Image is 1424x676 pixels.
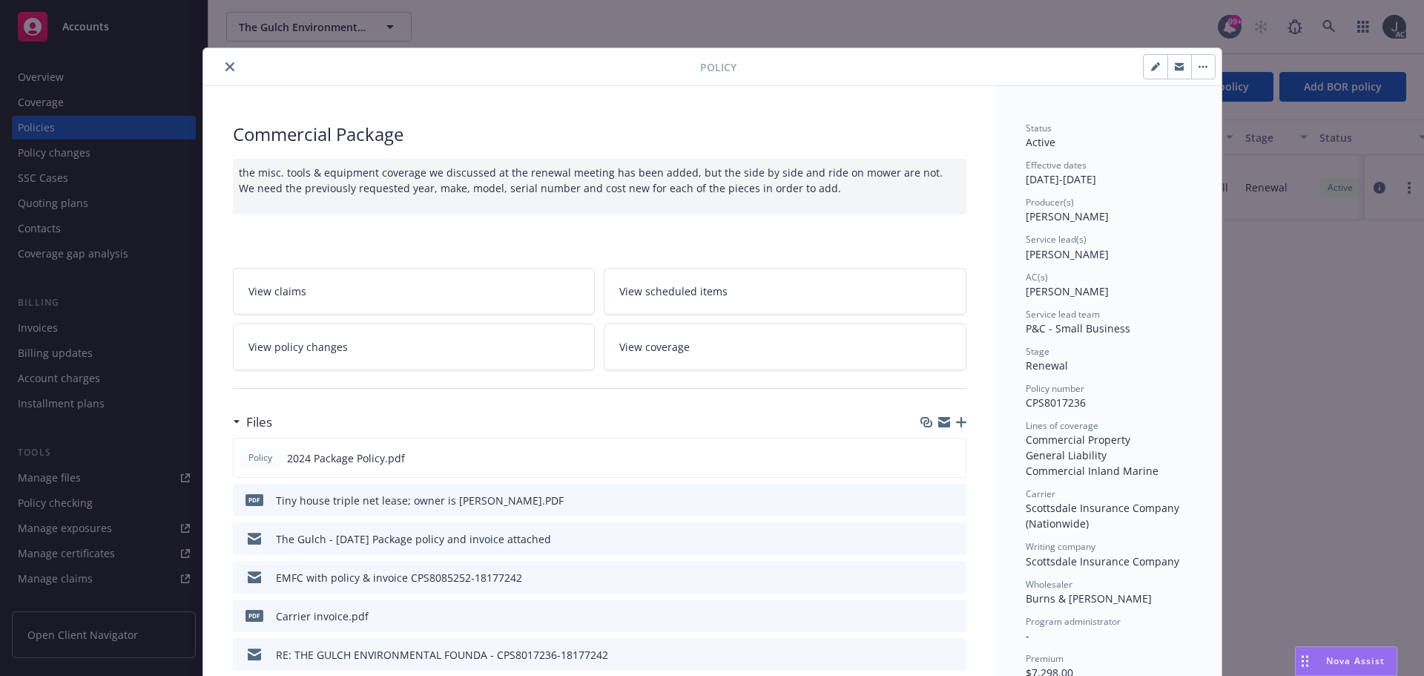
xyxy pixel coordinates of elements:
[604,324,966,370] a: View coverage
[1026,629,1029,643] span: -
[233,413,272,432] div: Files
[233,324,596,370] a: View policy changes
[1026,591,1152,606] span: Burns & [PERSON_NAME]
[1026,122,1052,134] span: Status
[947,570,960,585] button: preview file
[287,450,405,466] span: 2024 Package Policy.pdf
[1026,463,1192,479] div: Commercial Inland Marine
[276,570,522,585] div: EMFC with policy & invoice CPS8085252-18177242
[221,58,239,76] button: close
[1026,358,1068,373] span: Renewal
[1026,271,1048,283] span: AC(s)
[604,268,966,315] a: View scheduled items
[1026,209,1109,223] span: [PERSON_NAME]
[1026,540,1095,553] span: Writing company
[1026,284,1109,298] span: [PERSON_NAME]
[1026,488,1055,500] span: Carrier
[248,283,306,299] span: View claims
[233,159,966,214] div: the misc. tools & equipment coverage we discussed at the renewal meeting has been added, but the ...
[276,531,551,547] div: The Gulch - [DATE] Package policy and invoice attached
[923,608,935,624] button: download file
[246,413,272,432] h3: Files
[1026,447,1192,463] div: General Liability
[1295,646,1397,676] button: Nova Assist
[700,59,736,75] span: Policy
[947,647,960,663] button: preview file
[245,451,275,465] span: Policy
[619,339,690,355] span: View coverage
[1026,554,1179,568] span: Scottsdale Insurance Company
[233,268,596,315] a: View claims
[947,608,960,624] button: preview file
[619,283,728,299] span: View scheduled items
[923,493,935,508] button: download file
[233,122,966,147] div: Commercial Package
[1026,578,1072,591] span: Wholesaler
[1026,501,1182,531] span: Scottsdale Insurance Company (Nationwide)
[1026,135,1055,149] span: Active
[1026,382,1084,395] span: Policy number
[1026,196,1074,209] span: Producer(s)
[1026,432,1192,447] div: Commercial Property
[276,608,369,624] div: Carrier invoice.pdf
[1026,615,1121,628] span: Program administrator
[1026,652,1064,665] span: Premium
[248,339,348,355] span: View policy changes
[1026,345,1049,358] span: Stage
[1026,419,1098,432] span: Lines of coverage
[923,531,935,547] button: download file
[1026,396,1086,410] span: CPS8017236
[1026,247,1109,261] span: [PERSON_NAME]
[947,531,960,547] button: preview file
[276,493,564,508] div: Tiny house triple net lease; owner is [PERSON_NAME].PDF
[947,493,960,508] button: preview file
[1026,308,1100,321] span: Service lead team
[245,610,263,621] span: pdf
[946,450,960,466] button: preview file
[245,494,263,505] span: PDF
[923,647,935,663] button: download file
[276,647,608,663] div: RE: THE GULCH ENVIRONMENTAL FOUNDA - CPS8017236-18177242
[1026,159,1192,187] div: [DATE] - [DATE]
[1296,647,1314,675] div: Drag to move
[923,570,935,585] button: download file
[1026,233,1087,246] span: Service lead(s)
[1326,654,1385,667] span: Nova Assist
[1026,321,1130,335] span: P&C - Small Business
[923,450,934,466] button: download file
[1026,159,1087,171] span: Effective dates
